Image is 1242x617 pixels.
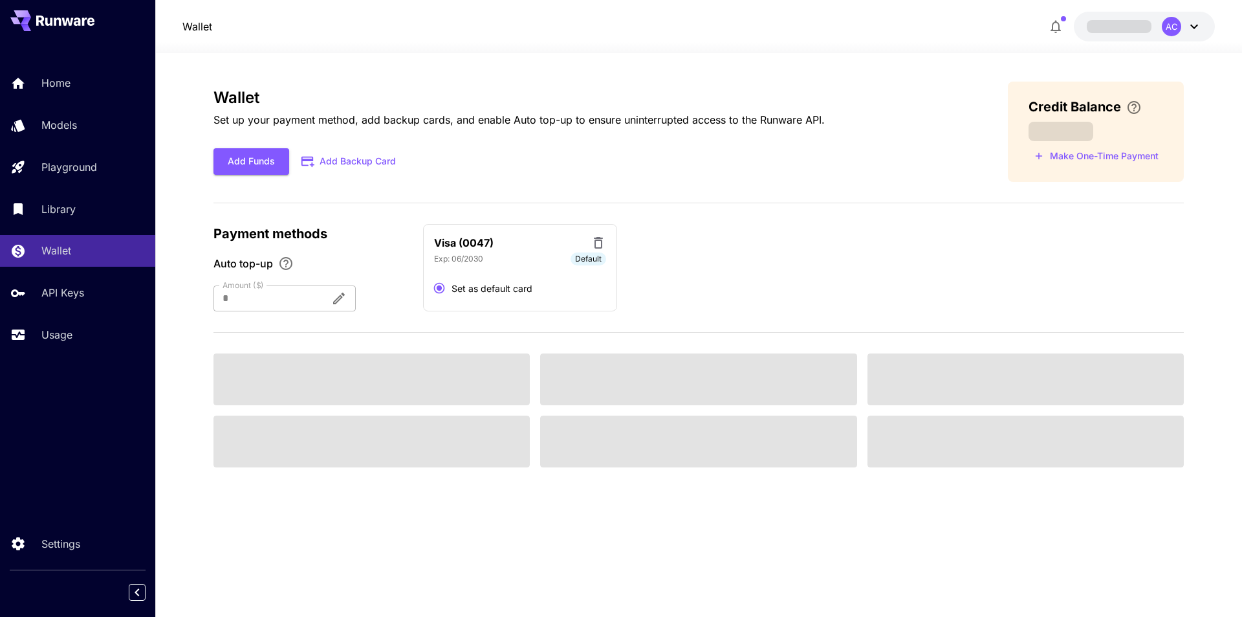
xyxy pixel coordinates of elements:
[41,285,84,300] p: API Keys
[223,280,264,291] label: Amount ($)
[1029,146,1164,166] button: Make a one-time, non-recurring payment
[213,112,825,128] p: Set up your payment method, add backup cards, and enable Auto top-up to ensure uninterrupted acce...
[41,327,72,342] p: Usage
[434,235,494,251] p: Visa (0047)
[1121,100,1147,115] button: Enter your card details and choose an Auto top-up amount to avoid service interruptions. We'll au...
[213,89,825,107] h3: Wallet
[138,581,155,604] div: Collapse sidebar
[41,536,80,552] p: Settings
[571,253,606,265] span: Default
[41,75,71,91] p: Home
[182,19,212,34] nav: breadcrumb
[129,584,146,601] button: Collapse sidebar
[41,159,97,175] p: Playground
[289,149,409,174] button: Add Backup Card
[41,117,77,133] p: Models
[1029,97,1121,117] span: Credit Balance
[213,148,289,175] button: Add Funds
[213,256,273,271] span: Auto top-up
[41,201,76,217] p: Library
[41,243,71,258] p: Wallet
[213,224,408,243] p: Payment methods
[452,282,532,295] span: Set as default card
[1074,12,1215,41] button: AC
[182,19,212,34] a: Wallet
[273,256,299,271] button: Enable Auto top-up to ensure uninterrupted service. We'll automatically bill the chosen amount wh...
[434,253,483,265] p: Exp: 06/2030
[1162,17,1181,36] div: AC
